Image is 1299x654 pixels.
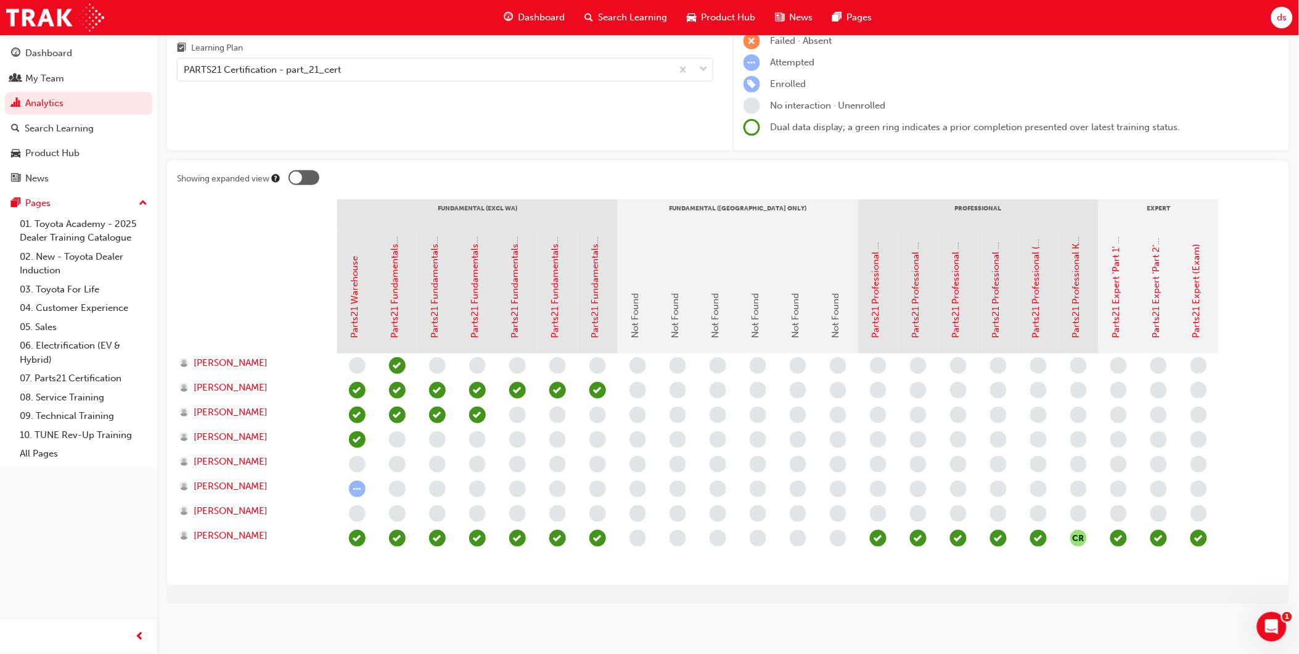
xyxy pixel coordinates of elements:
[1030,382,1047,399] span: learningRecordVerb_NONE-icon
[950,481,967,497] span: learningRecordVerb_NONE-icon
[1282,612,1292,622] span: 1
[179,405,326,420] a: [PERSON_NAME]
[1030,431,1047,448] span: learningRecordVerb_NONE-icon
[25,122,94,136] div: Search Learning
[790,456,806,473] span: learningRecordVerb_NONE-icon
[710,456,726,473] span: learningRecordVerb_NONE-icon
[910,481,927,497] span: learningRecordVerb_NONE-icon
[770,57,814,68] span: Attempted
[1070,382,1087,399] span: learningRecordVerb_NONE-icon
[910,505,927,522] span: learningRecordVerb_NONE-icon
[429,431,446,448] span: learningRecordVerb_NONE-icon
[1030,505,1047,522] span: learningRecordVerb_NONE-icon
[710,431,726,448] span: learningRecordVerb_NONE-icon
[349,407,366,423] span: learningRecordVerb_COMPLETE-icon
[1257,612,1287,642] iframe: Intercom live chat
[179,529,326,543] a: [PERSON_NAME]
[469,505,486,522] span: learningRecordVerb_NONE-icon
[629,431,646,448] span: learningRecordVerb_NONE-icon
[179,430,326,444] a: [PERSON_NAME]
[549,505,566,522] span: learningRecordVerb_NONE-icon
[670,357,686,374] span: learningRecordVerb_NONE-icon
[677,5,765,30] a: car-iconProduct Hub
[670,456,686,473] span: learningRecordVerb_NONE-icon
[1110,530,1127,547] span: learningRecordVerb_PASS-icon
[5,92,152,115] a: Analytics
[629,407,646,423] span: learningRecordVerb_NONE-icon
[11,198,20,209] span: pages-icon
[389,431,406,448] span: learningRecordVerb_NONE-icon
[469,382,486,399] span: learningRecordVerb_COMPLETE-icon
[618,199,858,230] div: Fundamental ([GEOGRAPHIC_DATA] only)
[15,426,152,445] a: 10. TUNE Rev-Up Training
[790,530,806,547] span: learningRecordVerb_NONE-icon
[504,10,513,25] span: guage-icon
[136,629,145,645] span: prev-icon
[15,299,152,318] a: 04. Customer Experience
[950,456,967,473] span: learningRecordVerb_NONE-icon
[15,369,152,388] a: 07. Parts21 Certification
[710,481,726,497] span: learningRecordVerb_NONE-icon
[770,35,832,46] span: Failed · Absent
[1190,530,1207,547] span: learningRecordVerb_PASS-icon
[1070,530,1087,547] button: null-icon
[1150,530,1167,547] span: learningRecordVerb_PASS-icon
[744,54,760,71] span: learningRecordVerb_ATTEMPT-icon
[1150,505,1167,522] span: learningRecordVerb_NONE-icon
[830,481,846,497] span: learningRecordVerb_NONE-icon
[990,357,1007,374] span: learningRecordVerb_NONE-icon
[789,10,813,25] span: News
[349,481,366,497] span: learningRecordVerb_ATTEMPT-icon
[1277,10,1287,25] span: ds
[750,456,766,473] span: learningRecordVerb_NONE-icon
[744,33,760,49] span: learningRecordVerb_FAIL-icon
[469,530,486,547] span: learningRecordVerb_COMPLETE-icon
[389,481,406,497] span: learningRecordVerb_NONE-icon
[830,382,846,399] span: learningRecordVerb_NONE-icon
[11,123,20,135] span: search-icon
[25,196,51,210] div: Pages
[870,505,887,522] span: learningRecordVerb_NONE-icon
[790,382,806,399] span: learningRecordVerb_NONE-icon
[589,407,606,423] span: learningRecordVerb_NONE-icon
[629,357,646,374] span: learningRecordVerb_NONE-icon
[1110,505,1127,522] span: learningRecordVerb_NONE-icon
[629,481,646,497] span: learningRecordVerb_NONE-icon
[194,479,268,494] span: [PERSON_NAME]
[589,530,606,547] span: learningRecordVerb_COMPLETE-icon
[1030,357,1047,374] span: learningRecordVerb_NONE-icon
[790,294,801,339] span: Not Found
[790,407,806,423] span: learningRecordVerb_NONE-icon
[469,357,486,374] span: learningRecordVerb_NONE-icon
[750,357,766,374] span: learningRecordVerb_NONE-icon
[179,504,326,518] a: [PERSON_NAME]
[1031,220,1042,339] a: Parts21 Professional (Exam)
[710,382,726,399] span: learningRecordVerb_NONE-icon
[194,529,268,543] span: [PERSON_NAME]
[11,48,20,59] span: guage-icon
[750,481,766,497] span: learningRecordVerb_NONE-icon
[349,456,366,473] span: learningRecordVerb_NONE-icon
[549,407,566,423] span: learningRecordVerb_NONE-icon
[177,43,186,54] span: learningplan-icon
[509,431,526,448] span: learningRecordVerb_NONE-icon
[790,505,806,522] span: learningRecordVerb_NONE-icon
[25,46,72,60] div: Dashboard
[1190,505,1207,522] span: learningRecordVerb_NONE-icon
[11,98,20,109] span: chart-icon
[870,456,887,473] span: learningRecordVerb_NONE-icon
[15,247,152,280] a: 02. New - Toyota Dealer Induction
[429,530,446,547] span: learningRecordVerb_COMPLETE-icon
[1150,407,1167,423] span: learningRecordVerb_NONE-icon
[990,505,1007,522] span: learningRecordVerb_NONE-icon
[389,407,406,423] span: learningRecordVerb_COMPLETE-icon
[509,456,526,473] span: learningRecordVerb_NONE-icon
[822,5,882,30] a: pages-iconPages
[910,431,927,448] span: learningRecordVerb_NONE-icon
[870,382,887,399] span: learningRecordVerb_NONE-icon
[1190,431,1207,448] span: learningRecordVerb_NONE-icon
[670,431,686,448] span: learningRecordVerb_NONE-icon
[5,192,152,215] button: Pages
[349,357,366,374] span: learningRecordVerb_NONE-icon
[670,407,686,423] span: learningRecordVerb_NONE-icon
